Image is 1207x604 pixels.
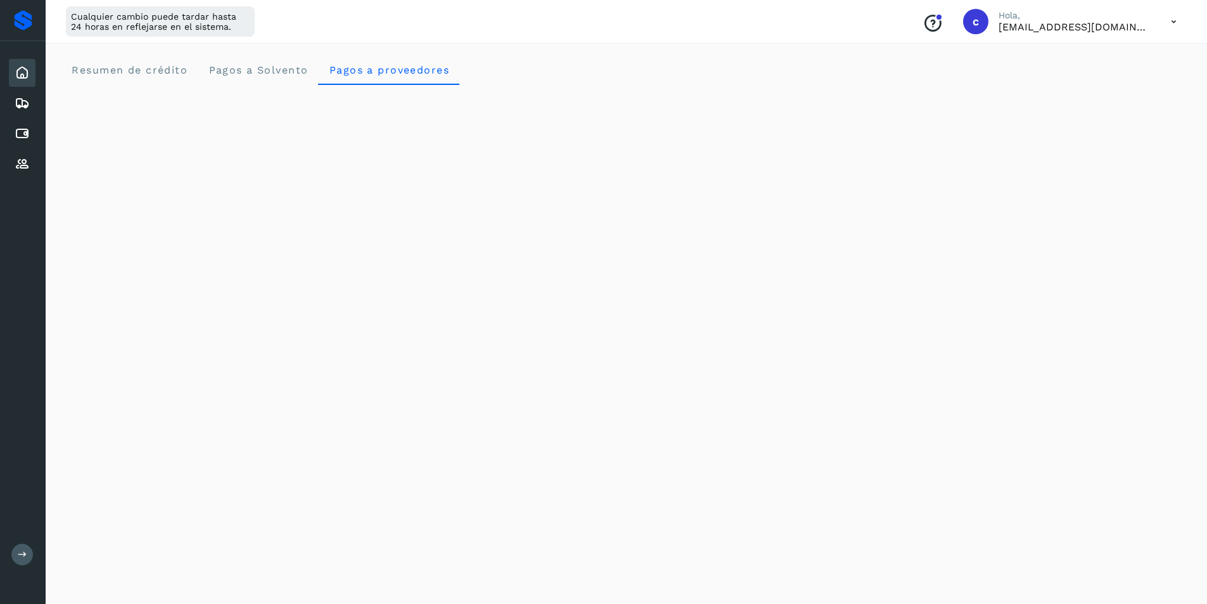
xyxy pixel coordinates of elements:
p: Hola, [999,10,1151,21]
div: Cualquier cambio puede tardar hasta 24 horas en reflejarse en el sistema. [66,6,255,37]
span: Pagos a proveedores [328,64,449,76]
p: contabilidad5@easo.com [999,21,1151,33]
div: Cuentas por pagar [9,120,35,148]
div: Embarques [9,89,35,117]
div: Inicio [9,59,35,87]
span: Pagos a Solvento [208,64,308,76]
span: Resumen de crédito [71,64,188,76]
div: Proveedores [9,150,35,178]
